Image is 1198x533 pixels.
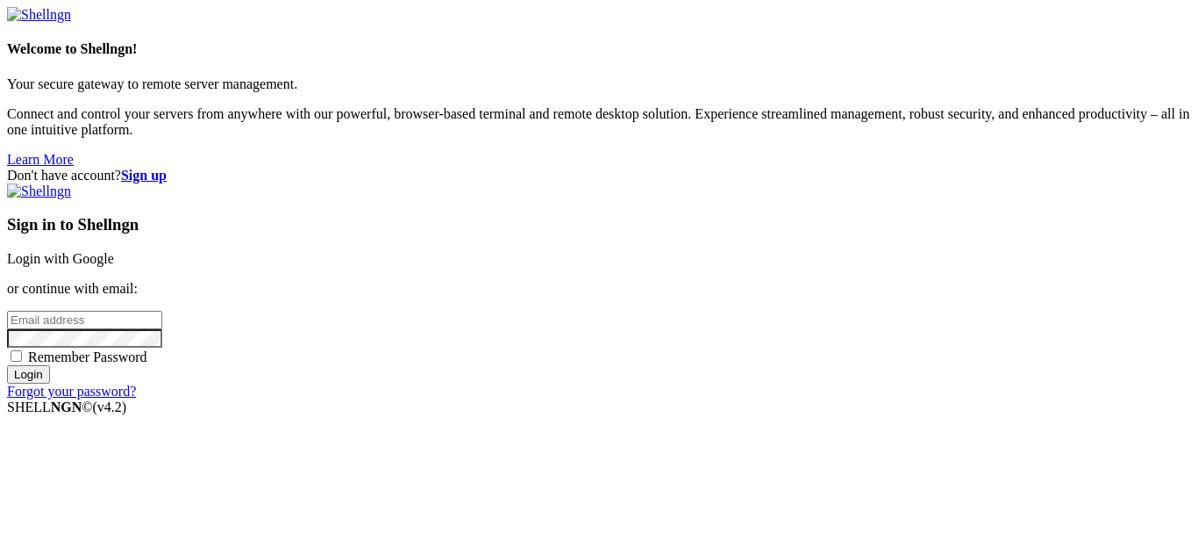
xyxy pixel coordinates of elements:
[7,41,1191,57] h4: Welcome to Shellngn!
[7,76,1191,92] p: Your secure gateway to remote server management.
[11,350,22,362] input: Remember Password
[7,106,1191,138] p: Connect and control your servers from anywhere with our powerful, browser-based terminal and remo...
[7,384,136,399] a: Forgot your password?
[93,400,127,414] span: 4.2.0
[7,311,162,329] input: Email address
[7,251,114,266] a: Login with Google
[7,152,74,167] a: Learn More
[7,400,126,414] span: SHELL ©
[7,215,1191,234] h3: Sign in to Shellngn
[7,184,71,199] img: Shellngn
[28,349,147,364] span: Remember Password
[7,168,1191,184] div: Don't have account?
[7,281,1191,297] p: or continue with email:
[51,400,82,414] b: NGN
[121,168,167,183] a: Sign up
[7,365,50,384] input: Login
[7,7,71,23] img: Shellngn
